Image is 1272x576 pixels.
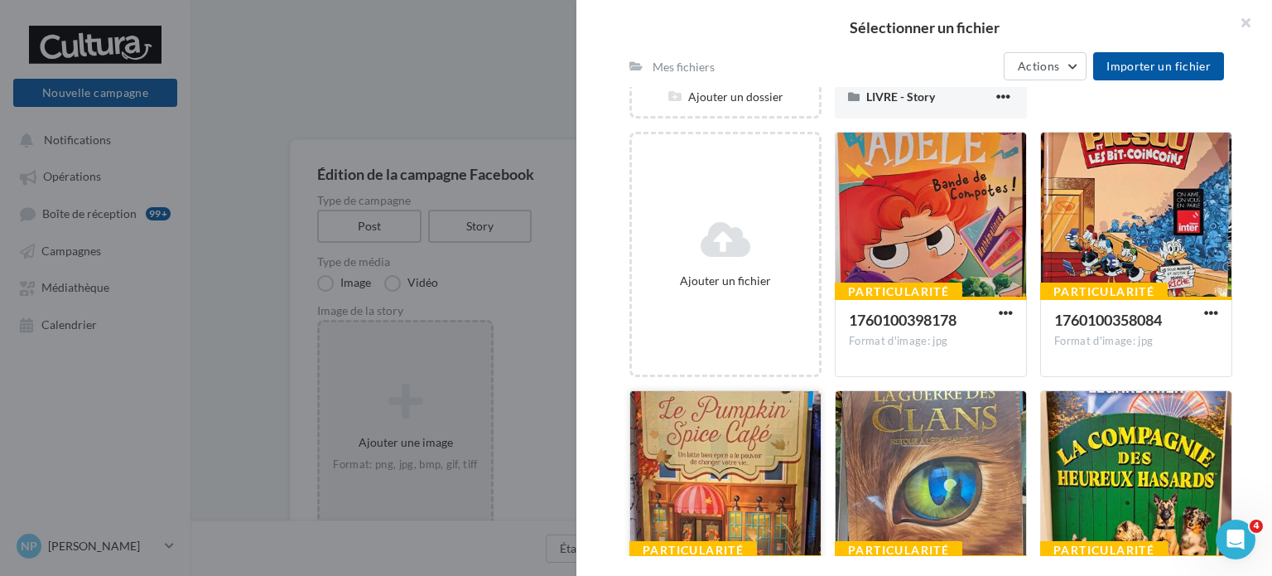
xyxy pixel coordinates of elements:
h2: Sélectionner un fichier [603,20,1245,35]
span: 1760100398178 [849,311,956,329]
button: Importer un fichier [1093,52,1224,80]
div: Particularité [1040,283,1168,301]
div: Ajouter un fichier [638,273,812,289]
div: Format d'image: jpg [849,334,1013,349]
div: Particularité [835,283,962,301]
span: Actions [1018,59,1059,73]
div: Format d'image: jpg [1054,334,1218,349]
div: Particularité [1040,541,1168,559]
div: Ajouter un dossier [632,89,819,105]
div: Particularité [835,541,962,559]
button: Actions [1004,52,1086,80]
span: LIVRE - Story [866,90,935,104]
span: 4 [1250,520,1263,533]
iframe: Intercom live chat [1216,520,1255,559]
span: Importer un fichier [1106,59,1211,73]
div: Mes fichiers [653,59,715,75]
div: Particularité [629,541,757,559]
span: 1760100358084 [1054,311,1162,329]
